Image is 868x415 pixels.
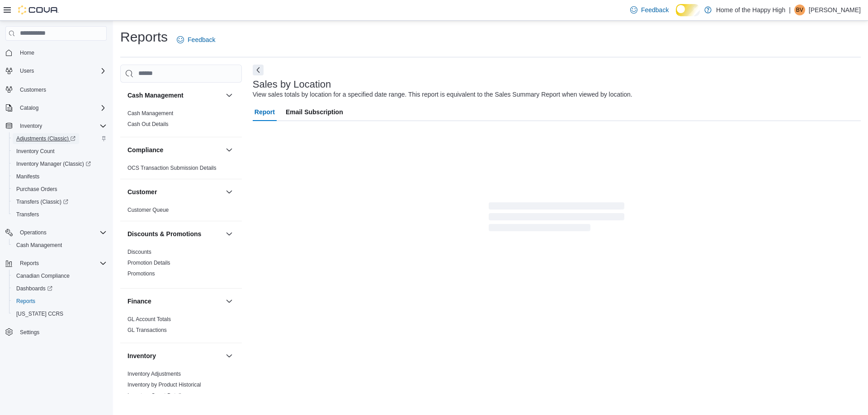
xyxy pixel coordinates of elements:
[13,146,107,157] span: Inventory Count
[16,326,107,338] span: Settings
[2,257,110,270] button: Reports
[13,146,58,157] a: Inventory Count
[13,184,61,195] a: Purchase Orders
[16,227,107,238] span: Operations
[127,248,151,256] span: Discounts
[13,283,107,294] span: Dashboards
[224,145,235,155] button: Compliance
[127,91,222,100] button: Cash Management
[16,84,50,95] a: Customers
[641,5,669,14] span: Feedback
[20,86,46,93] span: Customers
[13,209,107,220] span: Transfers
[13,296,39,307] a: Reports
[127,145,222,154] button: Compliance
[127,165,217,171] a: OCS Transaction Submission Details
[20,104,38,112] span: Catalog
[127,381,201,388] span: Inventory by Product Historical
[5,42,107,362] nav: Complex example
[13,308,107,319] span: Washington CCRS
[9,145,110,158] button: Inventory Count
[127,121,169,128] span: Cash Out Details
[9,308,110,320] button: [US_STATE] CCRS
[16,298,35,305] span: Reports
[127,110,173,117] a: Cash Management
[676,4,700,16] input: Dark Mode
[127,164,217,172] span: OCS Transaction Submission Details
[13,184,107,195] span: Purchase Orders
[13,209,42,220] a: Transfers
[16,103,42,113] button: Catalog
[127,229,222,238] button: Discounts & Promotions
[489,204,624,233] span: Loading
[9,282,110,295] a: Dashboards
[13,196,107,207] span: Transfers (Classic)
[16,84,107,95] span: Customers
[13,240,107,251] span: Cash Management
[9,183,110,196] button: Purchase Orders
[16,65,107,76] span: Users
[13,159,94,169] a: Inventory Manager (Classic)
[9,196,110,208] a: Transfers (Classic)
[127,351,222,360] button: Inventory
[16,186,57,193] span: Purchase Orders
[16,135,75,142] span: Adjustments (Classic)
[127,370,181,378] span: Inventory Adjustments
[13,159,107,169] span: Inventory Manager (Classic)
[224,90,235,101] button: Cash Management
[127,91,184,100] h3: Cash Management
[120,163,242,179] div: Compliance
[9,170,110,183] button: Manifests
[127,316,171,323] span: GL Account Totals
[716,5,785,15] p: Home of the Happy High
[173,31,219,49] a: Feedback
[120,314,242,343] div: Finance
[16,103,107,113] span: Catalog
[13,283,56,294] a: Dashboards
[127,392,184,399] span: Inventory Count Details
[16,258,42,269] button: Reports
[13,240,66,251] a: Cash Management
[794,5,805,15] div: Benjamin Venning
[9,158,110,170] a: Inventory Manager (Classic)
[13,133,107,144] span: Adjustments (Classic)
[127,207,169,213] a: Customer Queue
[809,5,861,15] p: [PERSON_NAME]
[20,49,34,56] span: Home
[127,382,201,388] a: Inventory by Product Historical
[2,46,110,59] button: Home
[255,103,275,121] span: Report
[16,121,107,131] span: Inventory
[127,260,170,266] a: Promotion Details
[9,295,110,308] button: Reports
[16,242,62,249] span: Cash Management
[9,208,110,221] button: Transfers
[127,121,169,127] a: Cash Out Details
[16,211,39,218] span: Transfers
[2,120,110,132] button: Inventory
[13,308,67,319] a: [US_STATE] CCRS
[18,5,59,14] img: Cova
[127,229,201,238] h3: Discounts & Promotions
[188,35,215,44] span: Feedback
[127,351,156,360] h3: Inventory
[120,205,242,221] div: Customer
[16,310,63,317] span: [US_STATE] CCRS
[16,173,39,180] span: Manifests
[127,270,155,277] span: Promotions
[2,226,110,239] button: Operations
[127,327,167,333] a: GL Transactions
[16,47,107,58] span: Home
[20,229,47,236] span: Operations
[20,67,34,75] span: Users
[20,260,39,267] span: Reports
[16,47,38,58] a: Home
[2,326,110,339] button: Settings
[2,65,110,77] button: Users
[9,270,110,282] button: Canadian Compliance
[13,171,107,182] span: Manifests
[9,132,110,145] a: Adjustments (Classic)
